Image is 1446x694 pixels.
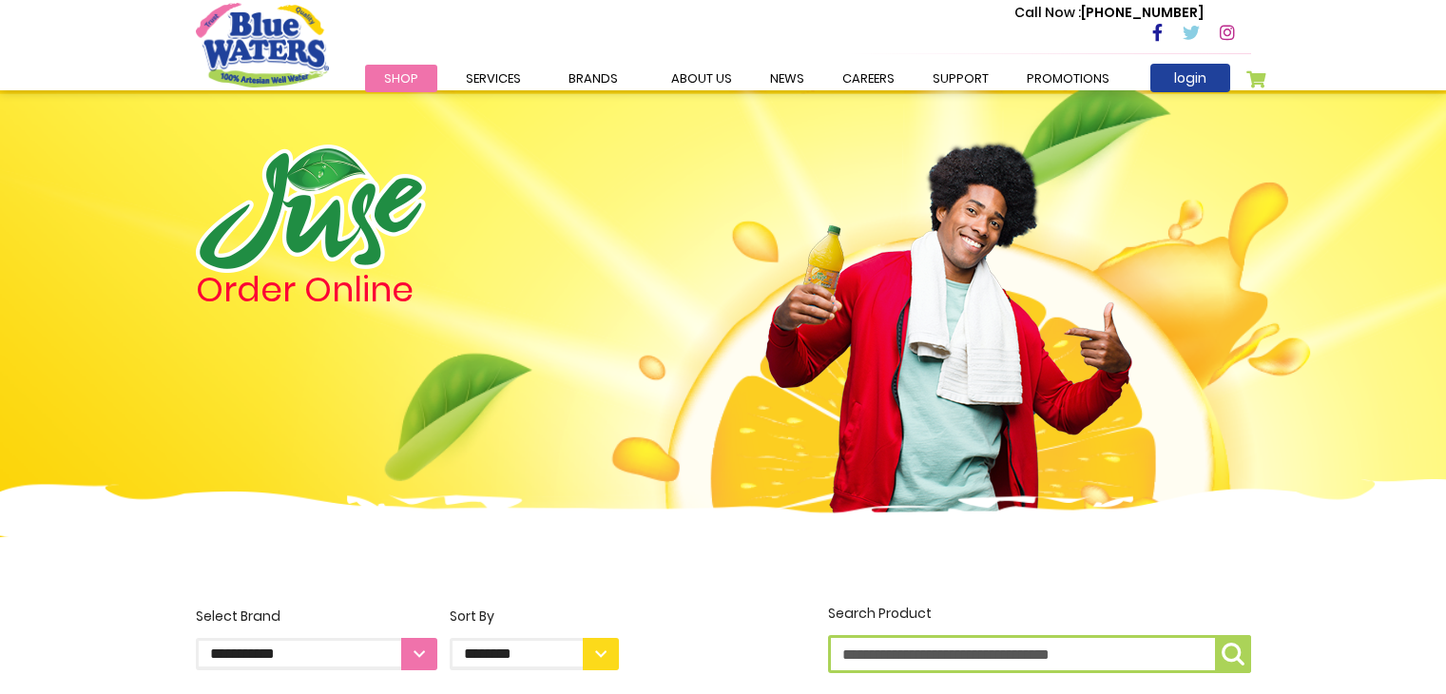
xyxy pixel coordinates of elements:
[1014,3,1204,23] p: [PHONE_NUMBER]
[1008,65,1128,92] a: Promotions
[196,3,329,87] a: store logo
[751,65,823,92] a: News
[1215,635,1251,673] button: Search Product
[450,638,619,670] select: Sort By
[569,69,618,87] span: Brands
[384,69,418,87] span: Shop
[763,109,1134,516] img: man.png
[1014,3,1081,22] span: Call Now :
[450,607,619,627] div: Sort By
[823,65,914,92] a: careers
[196,145,426,273] img: logo
[196,638,437,670] select: Select Brand
[196,607,437,670] label: Select Brand
[828,635,1251,673] input: Search Product
[196,273,619,307] h4: Order Online
[828,604,1251,673] label: Search Product
[652,65,751,92] a: about us
[1222,643,1244,665] img: search-icon.png
[914,65,1008,92] a: support
[1150,64,1230,92] a: login
[466,69,521,87] span: Services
